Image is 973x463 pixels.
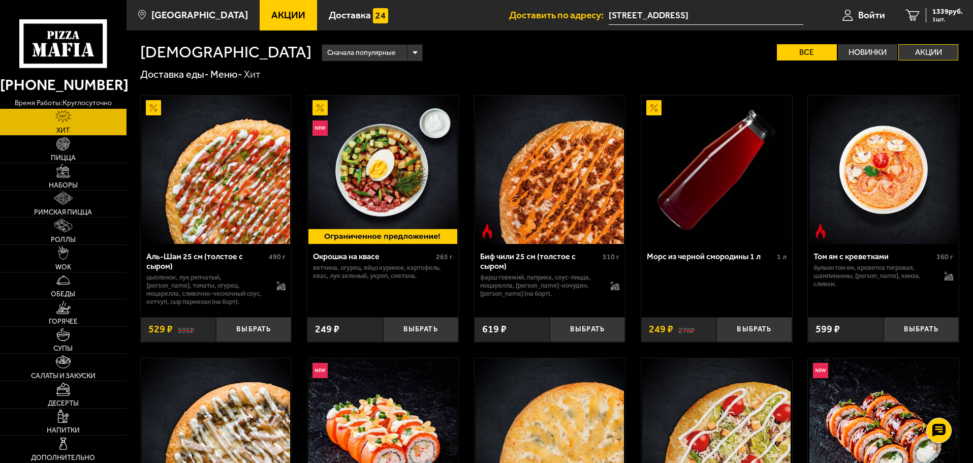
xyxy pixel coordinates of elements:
[244,68,261,81] div: Хит
[646,100,662,115] img: Акционный
[146,100,161,115] img: Акционный
[813,252,934,261] div: Том ям с креветками
[649,324,673,334] span: 249 ₽
[932,8,963,15] span: 1339 руб.
[313,252,433,261] div: Окрошка на квасе
[49,182,78,189] span: Наборы
[678,324,695,334] s: 278 ₽
[146,273,267,306] p: цыпленок, лук репчатый, [PERSON_NAME], томаты, огурец, моцарелла, сливочно-чесночный соус, кетчуп...
[315,324,339,334] span: 249 ₽
[858,10,885,20] span: Войти
[898,44,958,60] label: Акции
[55,264,71,271] span: WOK
[216,317,291,342] button: Выбрать
[480,273,601,298] p: фарш говяжий, паприка, соус-пицца, моцарелла, [PERSON_NAME]-кочудян, [PERSON_NAME] (на борт).
[53,345,73,352] span: Супы
[884,317,959,342] button: Выбрать
[647,252,774,261] div: Морс из черной смородины 1 л
[475,96,625,244] a: Острое блюдоБиф чили 25 см (толстое с сыром)
[609,6,803,25] input: Ваш адрес доставки
[151,10,248,20] span: [GEOGRAPHIC_DATA]
[312,363,328,378] img: Новинка
[329,10,371,20] span: Доставка
[641,96,792,244] a: АкционныйМорс из черной смородины 1 л
[436,253,453,261] span: 265 г
[509,10,609,20] span: Доставить по адресу:
[815,324,840,334] span: 599 ₽
[609,6,803,25] span: Россия, Ленинградская область, Всеволожский район, деревня Новое Девяткино, Арсенальная улица, 6
[51,155,76,162] span: Пицца
[476,96,624,244] img: Биф чили 25 см (толстое с сыром)
[313,264,453,280] p: ветчина, огурец, яйцо куриное, картофель, квас, лук зеленый, укроп, сметана.
[813,363,828,378] img: Новинка
[178,324,194,334] s: 595 ₽
[312,100,328,115] img: Акционный
[777,253,787,261] span: 1 л
[383,317,458,342] button: Выбрать
[312,120,328,136] img: Новинка
[271,10,305,20] span: Акции
[777,44,837,60] label: Все
[31,454,95,461] span: Дополнительно
[51,291,75,298] span: Обеды
[480,252,601,271] div: Биф чили 25 см (толстое с сыром)
[308,96,457,244] img: Окрошка на квасе
[327,43,395,63] span: Сначала популярные
[31,373,96,380] span: Салаты и закуски
[48,400,79,407] span: Десерты
[482,324,507,334] span: 619 ₽
[307,96,458,244] a: АкционныйНовинкаОкрошка на квасе
[210,68,242,80] a: Меню-
[936,253,953,261] span: 360 г
[373,8,388,23] img: 15daf4d41897b9f0e9f617042186c801.svg
[140,68,209,80] a: Доставка еды-
[269,253,286,261] span: 490 г
[49,318,78,325] span: Горячее
[56,127,70,134] span: Хит
[809,96,958,244] img: Том ям с креветками
[808,96,959,244] a: Острое блюдоТом ям с креветками
[642,96,791,244] img: Морс из черной смородины 1 л
[932,16,963,22] span: 1 шт.
[141,96,292,244] a: АкционныйАль-Шам 25 см (толстое с сыром)
[148,324,173,334] span: 529 ₽
[47,427,80,434] span: Напитки
[140,44,311,60] h1: [DEMOGRAPHIC_DATA]
[813,224,828,239] img: Острое блюдо
[51,236,76,243] span: Роллы
[813,264,934,288] p: бульон том ям, креветка тигровая, шампиньоны, [PERSON_NAME], кинза, сливки.
[603,253,619,261] span: 510 г
[480,224,495,239] img: Острое блюдо
[146,252,267,271] div: Аль-Шам 25 см (толстое с сыром)
[716,317,792,342] button: Выбрать
[34,209,92,216] span: Римская пицца
[142,96,290,244] img: Аль-Шам 25 см (толстое с сыром)
[550,317,625,342] button: Выбрать
[838,44,898,60] label: Новинки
